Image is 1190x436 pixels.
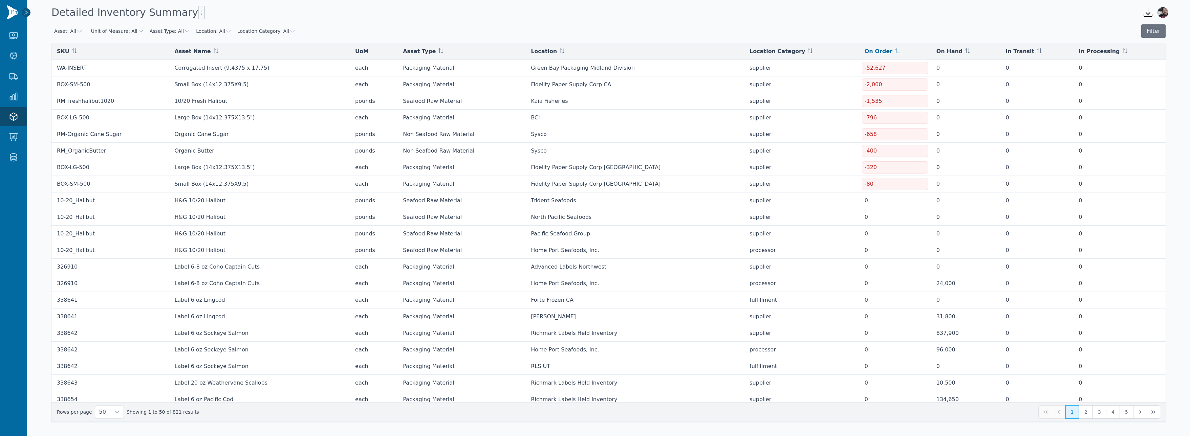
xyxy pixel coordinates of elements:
div: 0 [1005,263,1068,271]
td: supplier [744,308,859,325]
div: 0 [936,130,995,138]
div: 0 [1079,379,1160,387]
td: Home Port Seafoods, Inc. [525,275,744,292]
div: -2,000 [862,78,928,91]
span: Asset Name [174,47,211,55]
td: BOX-LG-500 [51,159,169,176]
td: Small Box (14x12.375X9.5) [169,76,350,93]
div: 0 [865,246,926,254]
div: 31,800 [936,313,995,321]
td: Seafood Raw Material [397,192,525,209]
div: 0 [1079,230,1160,238]
div: 0 [1005,246,1068,254]
div: 0 [1005,230,1068,238]
td: RM-Organic Cane Sugar [51,126,169,143]
td: 338642 [51,325,169,342]
td: Packaging Material [397,110,525,126]
div: 0 [1079,279,1160,288]
td: supplier [744,60,859,76]
td: processor [744,242,859,259]
td: Fidelity Paper Supply Corp [GEOGRAPHIC_DATA] [525,176,744,192]
td: supplier [744,143,859,159]
td: Richmark Labels Held Inventory [525,375,744,391]
div: 837,900 [936,329,995,337]
td: Non Seafood Raw Material [397,143,525,159]
div: -52,627 [862,62,928,74]
td: Sysco [525,126,744,143]
td: H&G 10/20 Halibut [169,192,350,209]
span: Location Category [750,47,805,55]
td: pounds [350,192,397,209]
td: Label 6-8 oz Coho Captain Cuts [169,275,350,292]
td: supplier [744,391,859,408]
button: Filter [1141,24,1166,38]
td: BOX-LG-500 [51,110,169,126]
td: WA-INSERT [51,60,169,76]
td: each [350,325,397,342]
td: North Pacific Seafoods [525,209,744,226]
td: Packaging Material [397,176,525,192]
div: 0 [1005,147,1068,155]
div: 0 [1079,329,1160,337]
button: Location Category: All [237,28,296,35]
td: Richmark Labels Held Inventory [525,325,744,342]
td: BOX-SM-500 [51,176,169,192]
td: Packaging Material [397,308,525,325]
div: 0 [1005,379,1068,387]
td: BOX-SM-500 [51,76,169,93]
button: Page 4 [1106,405,1120,419]
div: 0 [936,180,995,188]
div: 0 [865,313,926,321]
div: -1,535 [862,95,928,107]
div: 0 [936,362,995,370]
td: Seafood Raw Material [397,226,525,242]
td: Packaging Material [397,76,525,93]
div: 0 [936,296,995,304]
td: pounds [350,226,397,242]
td: Packaging Material [397,275,525,292]
td: Packaging Material [397,159,525,176]
span: SKU [57,47,69,55]
td: supplier [744,375,859,391]
td: Home Port Seafoods, Inc. [525,242,744,259]
div: 0 [936,263,995,271]
div: 0 [936,97,995,105]
td: 10-20_Halibut [51,209,169,226]
div: 0 [865,296,926,304]
td: 10-20_Halibut [51,242,169,259]
td: 326910 [51,259,169,275]
div: 0 [1079,346,1160,354]
td: H&G 10/20 Halibut [169,242,350,259]
div: 0 [936,147,995,155]
div: 0 [865,346,926,354]
td: Organic Cane Sugar [169,126,350,143]
td: Large Box (14x12.375X13.5") [169,159,350,176]
div: -400 [862,145,928,157]
div: 0 [865,395,926,404]
td: 338654 [51,391,169,408]
span: In Processing [1079,47,1120,55]
div: 0 [1005,362,1068,370]
td: Packaging Material [397,259,525,275]
td: supplier [744,176,859,192]
td: Corrugated Insert (9.4375 x 17.75) [169,60,350,76]
button: Last Page [1147,405,1160,419]
div: 0 [865,213,926,221]
td: H&G 10/20 Halibut [169,209,350,226]
td: Pacific Seafood Group [525,226,744,242]
div: 0 [936,230,995,238]
td: processor [744,275,859,292]
td: Label 6 oz Pacific Cod [169,391,350,408]
div: 0 [936,163,995,171]
div: 0 [1079,81,1160,89]
td: Richmark Labels Held Inventory [525,391,744,408]
td: each [350,391,397,408]
div: 0 [1079,64,1160,72]
td: supplier [744,93,859,110]
td: Packaging Material [397,325,525,342]
div: 0 [1005,197,1068,205]
div: 0 [936,114,995,122]
h1: Detailed Inventory Summary [51,6,205,19]
span: On Hand [936,47,963,55]
td: H&G 10/20 Halibut [169,226,350,242]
